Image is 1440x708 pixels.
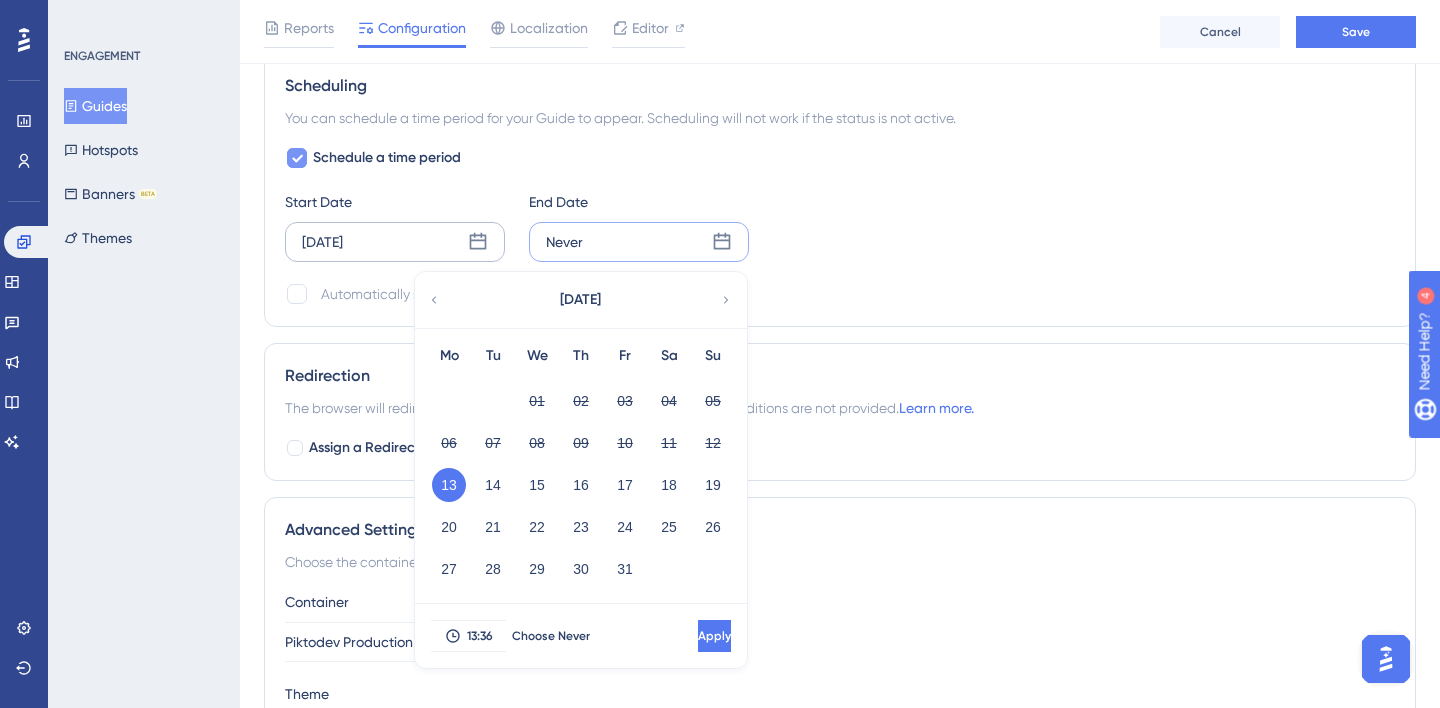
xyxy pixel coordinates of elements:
[698,628,731,644] span: Apply
[139,189,157,199] div: BETA
[285,590,1395,614] div: Container
[529,190,749,214] div: End Date
[899,400,974,416] a: Learn more.
[696,468,730,502] button: 19
[302,230,343,254] div: [DATE]
[608,552,642,586] button: 31
[564,384,598,418] button: 02
[506,620,596,652] button: Choose Never
[467,628,493,644] span: 13:36
[432,552,466,586] button: 27
[285,630,413,654] span: Piktodev Production
[285,74,1395,98] div: Scheduling
[520,426,554,460] button: 08
[432,468,466,502] button: 13
[64,220,132,256] button: Themes
[64,88,127,124] button: Guides
[564,468,598,502] button: 16
[608,510,642,544] button: 24
[47,5,125,29] span: Need Help?
[608,426,642,460] button: 10
[285,550,1395,574] div: Choose the container and theme for the guide.
[139,10,145,26] div: 4
[696,384,730,418] button: 05
[520,510,554,544] button: 22
[476,510,510,544] button: 21
[510,16,588,40] span: Localization
[431,620,506,652] button: 13:36
[476,468,510,502] button: 14
[285,190,505,214] div: Start Date
[285,106,1395,130] div: You can schedule a time period for your Guide to appear. Scheduling will not work if the status i...
[321,282,733,306] div: Automatically set as “Inactive” when the scheduled period is over.
[313,146,461,170] span: Schedule a time period
[1200,24,1241,40] span: Cancel
[432,426,466,460] button: 06
[512,628,590,644] span: Choose Never
[1296,16,1416,48] button: Save
[64,132,138,168] button: Hotspots
[1342,24,1370,40] span: Save
[564,510,598,544] button: 23
[285,682,1395,706] div: Theme
[1160,16,1280,48] button: Cancel
[696,426,730,460] button: 12
[647,344,691,368] div: Sa
[309,436,467,460] span: Assign a Redirection URL
[691,344,735,368] div: Su
[564,552,598,586] button: 30
[696,510,730,544] button: 26
[378,16,466,40] span: Configuration
[64,176,157,212] button: BannersBETA
[546,230,583,254] div: Never
[285,364,1395,388] div: Redirection
[285,518,1395,542] div: Advanced Settings
[285,396,974,420] span: The browser will redirect to the “Redirection URL” when the Targeting Conditions are not provided.
[652,426,686,460] button: 11
[520,552,554,586] button: 29
[560,288,601,312] span: [DATE]
[608,468,642,502] button: 17
[476,552,510,586] button: 28
[285,622,505,662] button: Piktodev Production
[284,16,334,40] span: Reports
[476,426,510,460] button: 07
[471,344,515,368] div: Tu
[427,344,471,368] div: Mo
[480,280,680,320] button: [DATE]
[698,620,731,652] button: Apply
[632,16,669,40] span: Editor
[652,510,686,544] button: 25
[652,468,686,502] button: 18
[652,384,686,418] button: 04
[520,384,554,418] button: 01
[432,510,466,544] button: 20
[603,344,647,368] div: Fr
[520,468,554,502] button: 15
[559,344,603,368] div: Th
[515,344,559,368] div: We
[64,48,140,64] div: ENGAGEMENT
[1356,629,1416,689] iframe: UserGuiding AI Assistant Launcher
[608,384,642,418] button: 03
[564,426,598,460] button: 09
